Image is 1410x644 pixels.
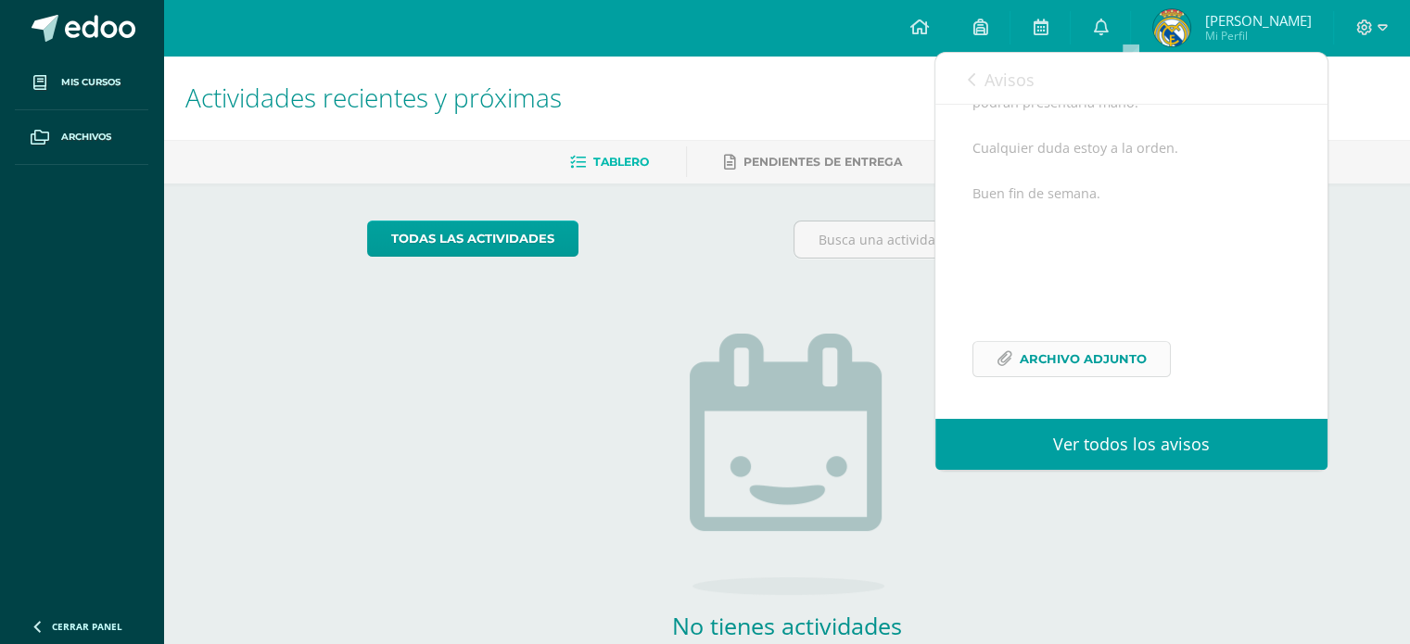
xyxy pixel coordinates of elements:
[593,155,649,169] span: Tablero
[972,341,1171,377] a: Archivo Adjunto
[794,221,1205,258] input: Busca una actividad próxima aquí...
[602,610,972,641] h2: No tienes actividades
[1020,342,1147,376] span: Archivo Adjunto
[1176,68,1201,88] span: 103
[570,147,649,177] a: Tablero
[15,56,148,110] a: Mis cursos
[690,334,884,595] img: no_activities.png
[984,69,1035,91] span: Avisos
[1153,9,1190,46] img: e299d90873c147fba691d3f9f375c086.png
[61,130,111,145] span: Archivos
[15,110,148,165] a: Archivos
[743,155,902,169] span: Pendientes de entrega
[1204,28,1311,44] span: Mi Perfil
[185,80,562,115] span: Actividades recientes y próximas
[61,75,121,90] span: Mis cursos
[52,620,122,633] span: Cerrar panel
[935,419,1327,470] a: Ver todos los avisos
[1176,68,1295,88] span: avisos sin leer
[1204,11,1311,30] span: [PERSON_NAME]
[724,147,902,177] a: Pendientes de entrega
[367,221,578,257] a: todas las Actividades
